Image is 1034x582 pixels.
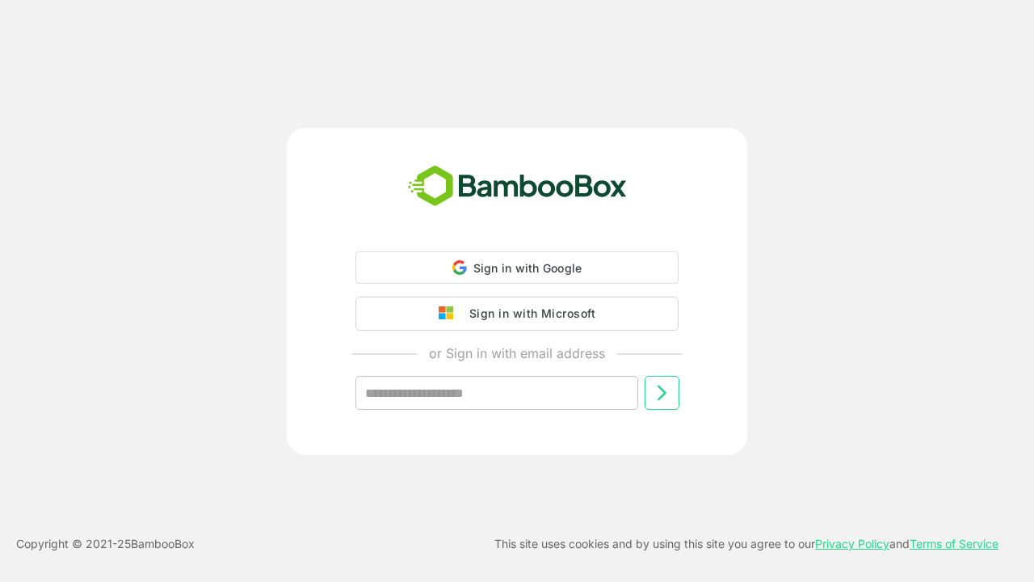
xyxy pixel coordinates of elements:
img: bamboobox [399,160,636,213]
p: Copyright © 2021- 25 BambooBox [16,534,195,554]
span: Sign in with Google [473,261,582,275]
a: Privacy Policy [815,537,889,550]
a: Terms of Service [910,537,998,550]
p: or Sign in with email address [429,344,605,363]
div: Sign in with Google [355,251,679,284]
div: Sign in with Microsoft [461,303,595,324]
button: Sign in with Microsoft [355,297,679,331]
img: google [439,306,461,321]
p: This site uses cookies and by using this site you agree to our and [494,534,998,554]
